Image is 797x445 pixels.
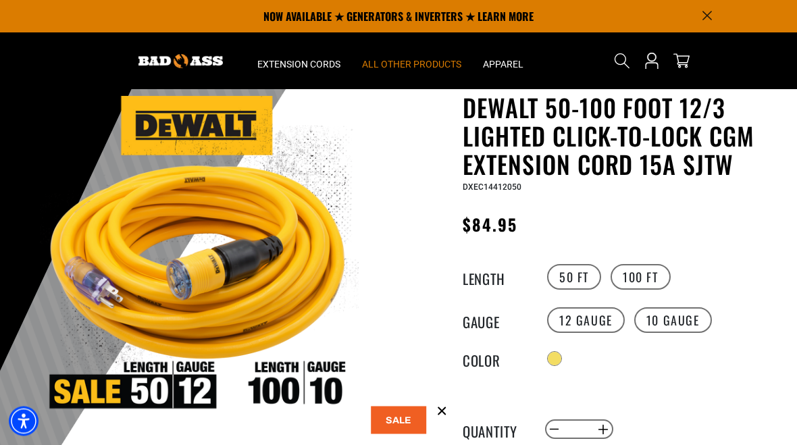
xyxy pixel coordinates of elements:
[641,32,663,89] a: Open this option
[9,407,38,436] div: Accessibility Menu
[138,54,223,68] img: Bad Ass Extension Cords
[257,58,340,70] span: Extension Cords
[547,308,625,334] label: 12 Gauge
[472,32,534,89] summary: Apparel
[463,350,530,368] legend: Color
[611,265,671,290] label: 100 FT
[547,265,601,290] label: 50 FT
[463,94,787,179] h1: DEWALT 50-100 foot 12/3 Lighted Click-to-Lock CGM Extension Cord 15A SJTW
[463,421,530,439] label: Quantity
[463,312,530,330] legend: Gauge
[247,32,351,89] summary: Extension Cords
[351,32,472,89] summary: All Other Products
[671,53,692,69] a: cart
[463,213,517,237] span: $84.95
[463,183,521,192] span: DXEC14412050
[634,308,712,334] label: 10 Gauge
[463,269,530,286] legend: Length
[483,58,523,70] span: Apparel
[362,58,461,70] span: All Other Products
[611,50,633,72] summary: Search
